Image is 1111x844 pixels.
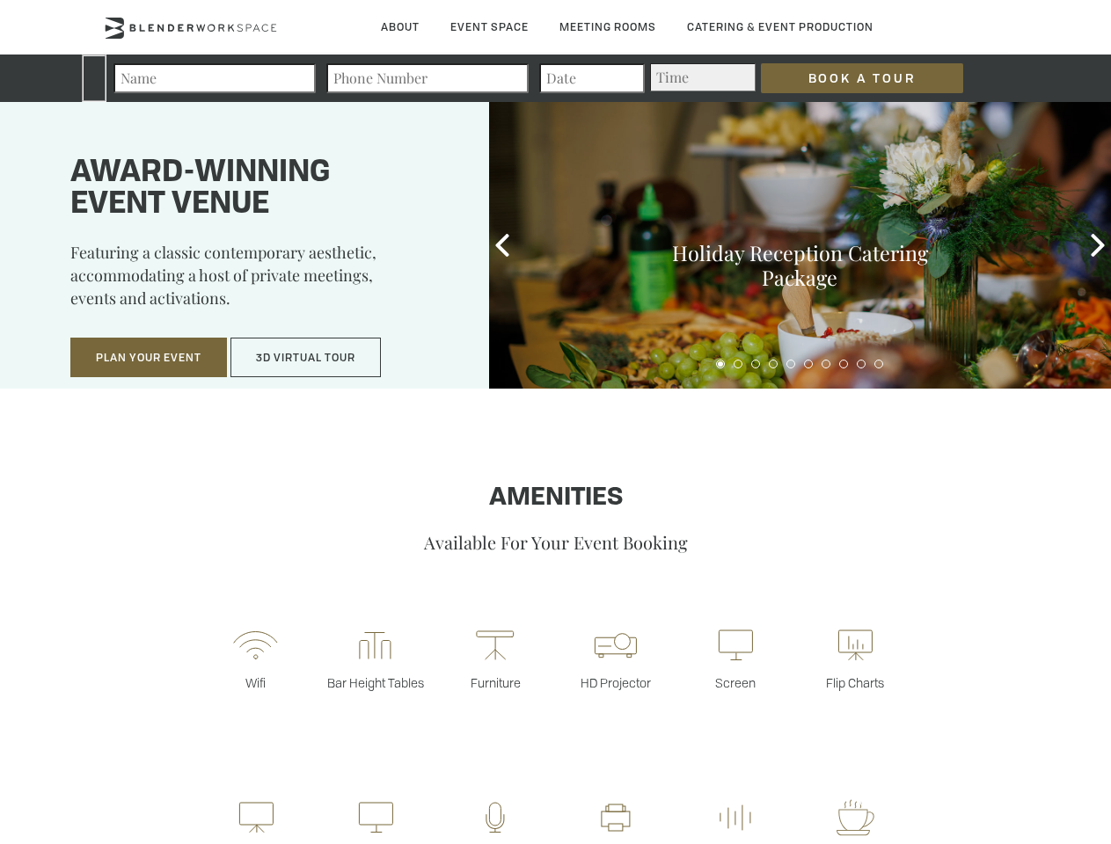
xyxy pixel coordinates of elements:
a: Holiday Reception Catering Package [672,239,928,291]
p: Wifi [195,674,315,691]
p: HD Projector [556,674,676,691]
input: Name [113,63,316,93]
button: 3D Virtual Tour [230,338,381,378]
p: Available For Your Event Booking [55,530,1056,554]
h1: Amenities [55,484,1056,513]
input: Phone Number [326,63,529,93]
input: Book a Tour [761,63,963,93]
p: Bar Height Tables [316,674,435,691]
button: Plan Your Event [70,338,227,378]
input: Date [539,63,645,93]
p: Flip Charts [795,674,915,691]
p: Screen [676,674,795,691]
p: Furniture [435,674,555,691]
p: Featuring a classic contemporary aesthetic, accommodating a host of private meetings, events and ... [70,241,445,322]
h1: Award-winning event venue [70,157,445,221]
